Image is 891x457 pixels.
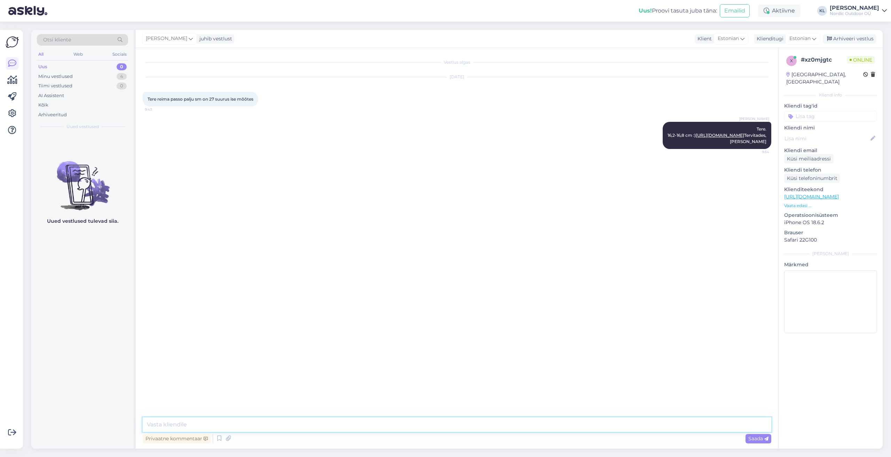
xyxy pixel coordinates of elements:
p: Uued vestlused tulevad siia. [47,218,118,225]
b: Uus! [639,7,652,14]
span: Estonian [718,35,739,42]
div: 0 [117,82,127,89]
p: Vaata edasi ... [784,203,877,209]
div: 0 [117,63,127,70]
p: Kliendi nimi [784,124,877,132]
div: Klienditugi [754,35,783,42]
div: Küsi meiliaadressi [784,154,834,164]
span: [PERSON_NAME] [146,35,187,42]
div: All [37,50,45,59]
div: Kõik [38,102,48,109]
p: Kliendi tag'id [784,102,877,110]
span: Saada [748,435,768,442]
div: [GEOGRAPHIC_DATA], [GEOGRAPHIC_DATA] [786,71,863,86]
div: Vestlus algas [143,59,771,65]
span: Tere reima passo palju sm on 27 suurus ise mõõtes [148,96,253,102]
div: Tiimi vestlused [38,82,72,89]
div: Kliendi info [784,92,877,98]
div: [DATE] [143,74,771,80]
p: Märkmed [784,261,877,268]
div: [PERSON_NAME] [784,251,877,257]
a: [PERSON_NAME]Nordic Outdoor OÜ [830,5,887,16]
span: 9:54 [743,149,769,155]
div: Arhiveeri vestlus [823,34,876,44]
button: Emailid [720,4,750,17]
div: Web [72,50,84,59]
div: Socials [111,50,128,59]
div: Klient [695,35,712,42]
div: AI Assistent [38,92,64,99]
p: iPhone OS 18.6.2 [784,219,877,226]
div: Nordic Outdoor OÜ [830,11,879,16]
div: 4 [117,73,127,80]
span: Estonian [789,35,811,42]
div: Arhiveeritud [38,111,67,118]
div: Aktiivne [758,5,801,17]
input: Lisa tag [784,111,877,121]
span: x [790,58,793,63]
div: Minu vestlused [38,73,73,80]
div: # xz0mjgtc [801,56,847,64]
span: Otsi kliente [43,36,71,44]
span: Online [847,56,875,64]
div: Privaatne kommentaar [143,434,211,443]
p: Operatsioonisüsteem [784,212,877,219]
div: Küsi telefoninumbrit [784,174,840,183]
p: Safari 22G100 [784,236,877,244]
div: [PERSON_NAME] [830,5,879,11]
p: Kliendi telefon [784,166,877,174]
img: Askly Logo [6,36,19,49]
div: KL [817,6,827,16]
p: Brauser [784,229,877,236]
a: [URL][DOMAIN_NAME] [784,194,839,200]
span: Uued vestlused [66,124,99,130]
div: juhib vestlust [197,35,232,42]
p: Klienditeekond [784,186,877,193]
span: Tere. 16,2-16,8 cm :) Tervitades, [PERSON_NAME] [668,126,766,144]
span: 9:43 [145,107,171,112]
p: Kliendi email [784,147,877,154]
input: Lisa nimi [784,135,869,142]
div: Uus [38,63,47,70]
img: No chats [31,149,134,211]
a: [URL][DOMAIN_NAME] [696,133,744,138]
div: Proovi tasuta juba täna: [639,7,717,15]
span: [PERSON_NAME] [739,116,769,121]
